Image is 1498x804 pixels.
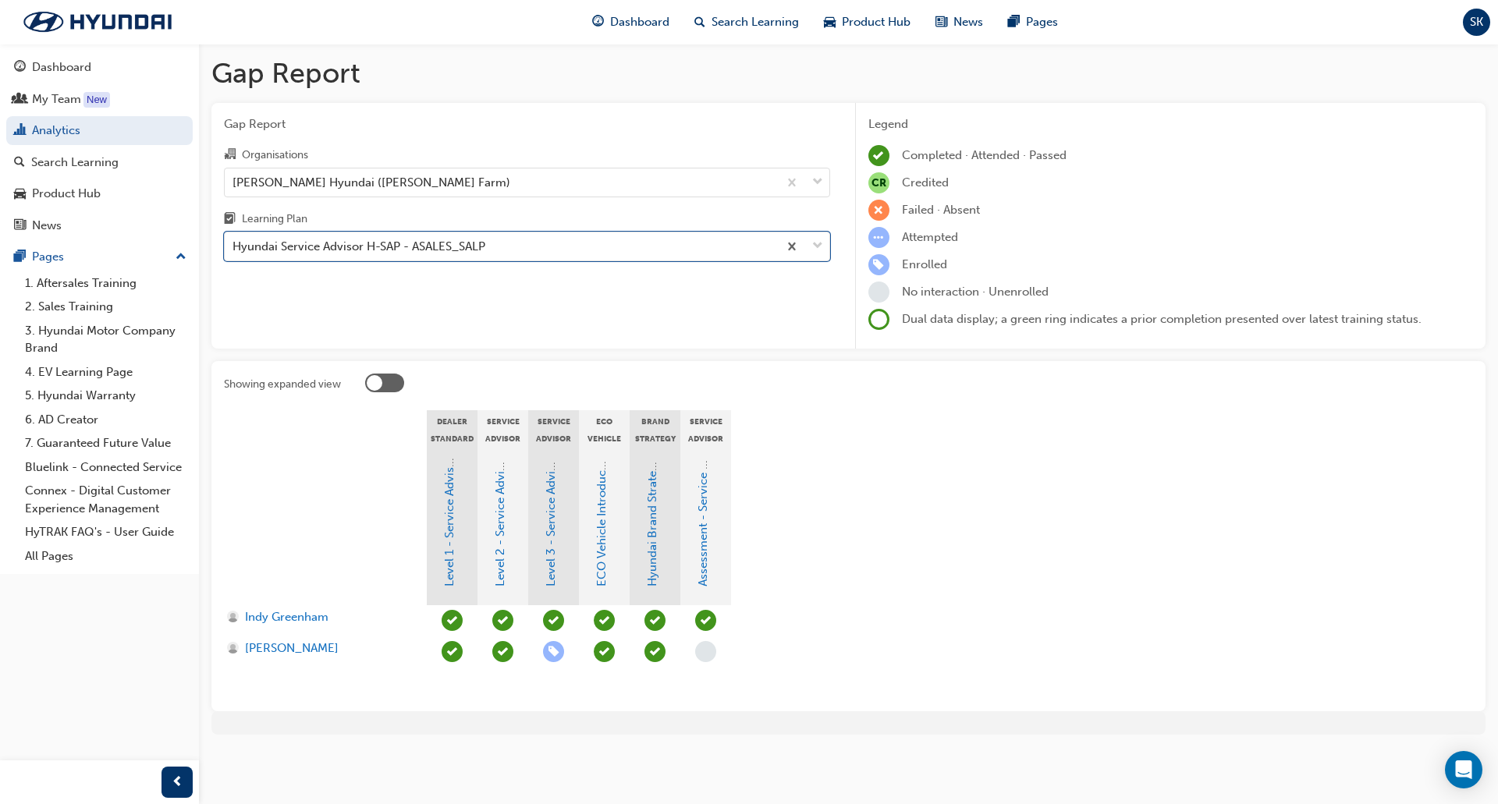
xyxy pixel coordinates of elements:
a: Level 2 - Service Advisor Program [493,403,507,586]
span: chart-icon [14,124,26,138]
span: null-icon [868,172,889,193]
span: learningRecordVerb_COMPLETE-icon [594,610,615,631]
div: Brand Strategy eLearning [630,410,680,449]
span: Completed · Attended · Passed [902,148,1067,162]
div: Service Advisor Level 2 [477,410,528,449]
span: learningRecordVerb_ATTEMPT-icon [868,227,889,248]
a: Analytics [6,116,193,145]
a: News [6,211,193,240]
span: down-icon [812,236,823,257]
a: [PERSON_NAME] [227,639,412,657]
a: 4. EV Learning Page [19,360,193,384]
div: Search Learning [31,154,119,172]
div: Showing expanded view [224,377,341,392]
span: SK [1470,13,1483,31]
a: pages-iconPages [996,6,1070,38]
div: Hyundai Service Advisor H-SAP - ASALES_SALP [233,238,485,256]
a: search-iconSearch Learning [682,6,811,38]
span: Failed · Absent [902,203,980,217]
button: Pages [6,243,193,271]
a: news-iconNews [923,6,996,38]
span: learningRecordVerb_ENROLL-icon [543,641,564,662]
h1: Gap Report [211,56,1486,90]
span: learningRecordVerb_NONE-icon [868,282,889,303]
span: learningRecordVerb_ENROLL-icon [868,254,889,275]
span: news-icon [14,219,26,233]
span: Pages [1026,13,1058,31]
button: SK [1463,9,1490,36]
div: News [32,217,62,235]
a: My Team [6,85,193,114]
span: Search Learning [712,13,799,31]
a: Bluelink - Connected Service [19,455,193,480]
span: Attempted [902,230,958,244]
div: Learning Plan [242,211,307,227]
span: Credited [902,175,949,189]
a: Connex - Digital Customer Experience Management [19,479,193,520]
a: 2. Sales Training [19,295,193,319]
span: learningRecordVerb_PASS-icon [695,610,716,631]
span: Dual data display; a green ring indicates a prior completion presented over latest training status. [902,312,1422,326]
span: pages-icon [1008,12,1020,32]
span: search-icon [694,12,705,32]
span: Dashboard [610,13,669,31]
div: Dashboard [32,58,91,76]
div: Tooltip anchor [83,92,110,108]
span: News [953,13,983,31]
span: up-icon [176,247,186,267]
span: guage-icon [592,12,604,32]
span: car-icon [824,12,836,32]
a: Search Learning [6,148,193,177]
span: learningRecordVerb_ATTEND-icon [543,610,564,631]
span: Gap Report [224,115,830,133]
div: Service Advisor Assessment [680,410,731,449]
div: My Team [32,90,81,108]
a: 7. Guaranteed Future Value [19,431,193,455]
span: news-icon [935,12,947,32]
span: learningRecordVerb_ATTEND-icon [442,610,463,631]
a: Dashboard [6,53,193,82]
a: Product Hub [6,179,193,208]
span: pages-icon [14,250,26,264]
span: learningRecordVerb_FAIL-icon [868,200,889,221]
div: Open Intercom Messenger [1445,751,1482,788]
a: 5. Hyundai Warranty [19,384,193,408]
span: people-icon [14,93,26,107]
span: organisation-icon [224,148,236,162]
span: [PERSON_NAME] [245,639,339,657]
div: Organisations [242,147,308,163]
div: [PERSON_NAME] Hyundai ([PERSON_NAME] Farm) [233,173,510,191]
a: Trak [8,5,187,38]
div: Dealer Standard 8 - Mandatory Training - HSAP [427,410,477,449]
a: 6. AD Creator [19,408,193,432]
span: down-icon [812,172,823,193]
div: Product Hub [32,185,101,203]
a: Level 1 - Service Advisor Program [442,405,456,586]
span: learningRecordVerb_NONE-icon [695,641,716,662]
span: learningplan-icon [224,213,236,227]
a: All Pages [19,544,193,568]
a: 1. Aftersales Training [19,271,193,296]
a: HyTRAK FAQ's - User Guide [19,520,193,544]
a: car-iconProduct Hub [811,6,923,38]
span: learningRecordVerb_PASS-icon [644,641,666,662]
div: ECO Vehicle Frontline Training [579,410,630,449]
button: DashboardMy TeamAnalyticsSearch LearningProduct HubNews [6,50,193,243]
span: guage-icon [14,61,26,75]
a: Indy Greenham [227,608,412,626]
span: learningRecordVerb_ATTEND-icon [442,641,463,662]
div: Service Advisor Level 3 [528,410,579,449]
span: learningRecordVerb_PASS-icon [644,610,666,631]
div: Pages [32,248,64,266]
span: No interaction · Unenrolled [902,285,1049,299]
a: 3. Hyundai Motor Company Brand [19,319,193,360]
span: Product Hub [842,13,911,31]
span: search-icon [14,156,25,170]
a: guage-iconDashboard [580,6,682,38]
span: Enrolled [902,257,947,271]
span: car-icon [14,187,26,201]
div: Legend [868,115,1474,133]
a: ECO Vehicle Introduction and Safety Awareness [595,329,609,586]
span: prev-icon [172,773,183,792]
